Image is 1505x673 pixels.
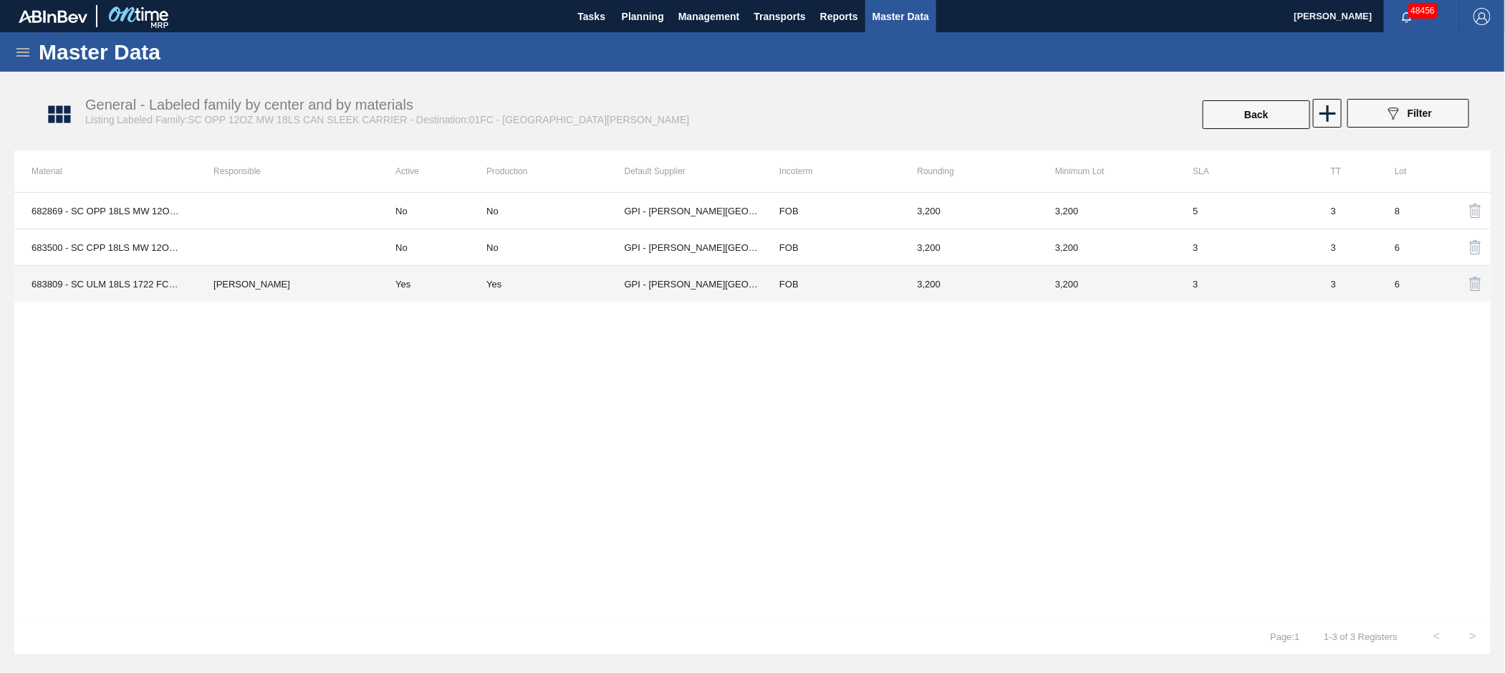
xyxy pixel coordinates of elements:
[1455,619,1491,654] button: >
[1322,631,1398,642] span: 1 - 3 of 3 Registers
[19,10,87,23] img: TNhmsLtSVTkK8tSr43FrP2fwEKptu5GPRR3wAAAABJRU5ErkJggg==
[1314,193,1377,229] td: 3
[1312,99,1340,130] div: New labeled family by center and by Material
[486,279,501,290] div: Yes
[1038,229,1175,266] td: 3200
[1347,99,1469,128] button: Filter
[1467,239,1484,256] img: delete-icon
[1458,194,1493,228] button: delete-icon
[39,44,293,60] h1: Master Data
[1467,275,1484,292] img: delete-icon
[1419,619,1455,654] button: <
[1408,3,1438,19] span: 48456
[900,193,1038,229] td: 3200
[1458,194,1473,228] div: Delete Material
[378,151,486,192] th: Active
[1176,193,1314,229] td: 5
[625,229,762,266] td: GPI - W. Monroe
[85,114,689,125] span: Listing Labeled Family:SC OPP 12OZ MW 18LS CAN SLEEK CARRIER - Destination:01FC - [GEOGRAPHIC_DAT...
[1467,202,1484,219] img: delete-icon
[900,266,1038,302] td: 3200
[1270,631,1299,642] span: Page : 1
[625,266,762,302] td: GPI - W. Monroe
[754,8,806,25] span: Transports
[1314,229,1377,266] td: 3
[1038,151,1175,192] th: Minimum Lot
[1458,267,1473,301] div: Delete Material
[85,97,413,113] span: General - Labeled family by center and by materials
[1458,267,1493,301] button: delete-icon
[1473,8,1491,25] img: Logout
[196,266,378,302] td: Walker Trieschmann
[1314,266,1377,302] td: 3
[14,151,196,192] th: Material
[1201,99,1312,130] div: Back to labeled Family
[486,242,499,253] div: No
[625,151,762,192] th: Default Supplier
[762,193,900,229] td: FOB
[14,266,196,302] td: 683809 - SC ULM 18LS 1722 FCSUITCS 12OZ CAN SLEEK
[486,151,624,192] th: Production
[1038,266,1175,302] td: 3200
[14,229,196,266] td: 683500 - SC CPP 18LS MW 12OZ CAN SLEEK 1022 BEER
[1038,193,1175,229] td: 3200
[1203,100,1310,129] button: Back
[900,229,1038,266] td: 3200
[1377,266,1441,302] td: 6
[762,229,900,266] td: FOB
[900,151,1038,192] th: Rounding
[14,193,196,229] td: 682869 - SC OPP 18LS MW 12OZ CAN SLEEK,CARRIER 0
[1377,193,1441,229] td: 8
[1340,99,1476,130] div: Filter labeled family by center and by material
[762,266,900,302] td: FOB
[196,151,378,192] th: Responsible
[678,8,740,25] span: Management
[1176,151,1314,192] th: SLA
[1458,230,1493,264] button: delete-icon
[378,193,486,229] td: No
[486,206,499,216] div: No
[576,8,607,25] span: Tasks
[820,8,858,25] span: Reports
[622,8,664,25] span: Planning
[378,266,486,302] td: Yes
[1176,266,1314,302] td: 3
[486,206,624,216] div: Material with no Discontinuation Date
[486,242,624,253] div: Material with no Discontinuation Date
[486,279,624,290] div: Material with no Discontinuation Date
[1384,6,1430,27] button: Notifications
[1408,108,1432,119] span: Filter
[1377,151,1441,192] th: Lot
[1176,229,1314,266] td: 3
[1377,229,1441,266] td: 6
[872,8,929,25] span: Master Data
[378,229,486,266] td: No
[762,151,900,192] th: Incoterm
[1314,151,1377,192] th: TT
[625,193,762,229] td: GPI - W. Monroe
[1458,230,1473,264] div: Delete Material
